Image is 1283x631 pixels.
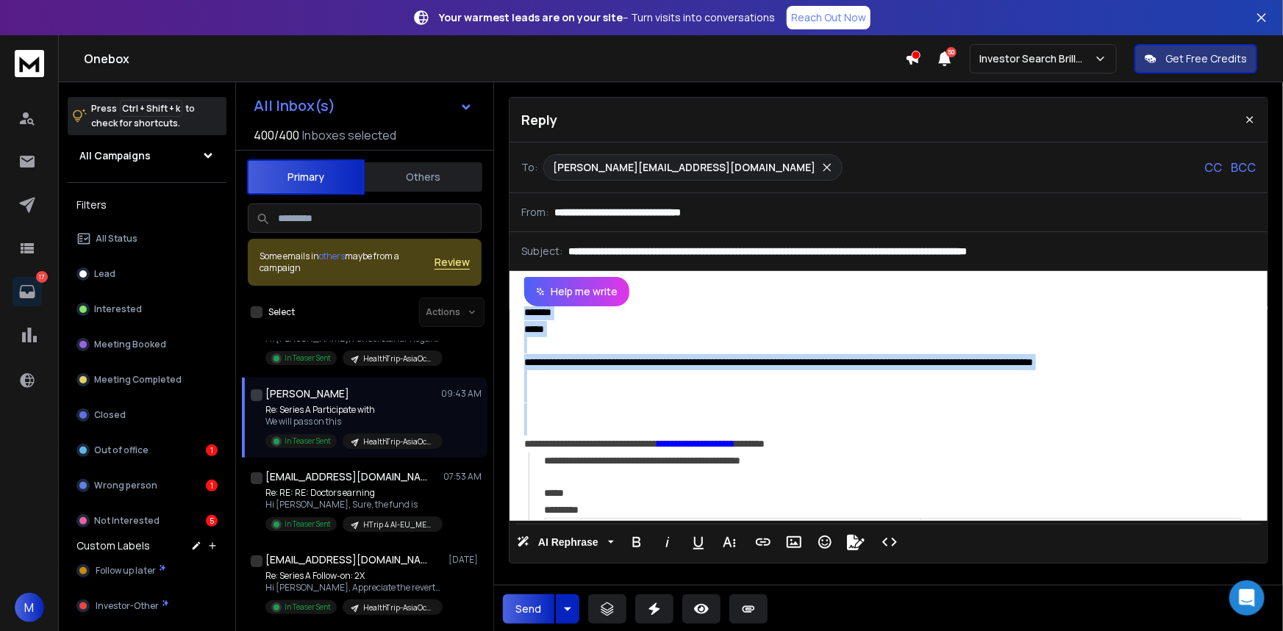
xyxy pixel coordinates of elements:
span: 400 / 400 [254,126,299,144]
button: Emoticons [811,527,839,557]
button: Italic (Ctrl+I) [654,527,682,557]
div: Some emails in maybe from a campaign [260,250,435,274]
div: 1 [206,444,218,456]
button: Meeting Booked [68,330,226,359]
p: HealthTrip-AsiaOceania 3 [363,602,434,613]
button: Closed [68,400,226,430]
h3: Filters [68,195,226,215]
h1: Onebox [84,50,905,68]
button: All Status [68,224,226,253]
div: Open Intercom Messenger [1229,580,1265,616]
p: Hi [PERSON_NAME], Appreciate the revert. Sure! Please [265,582,442,594]
p: From: [521,205,548,220]
p: Wrong person [94,480,157,491]
p: In Teaser Sent [285,436,331,447]
span: Follow up later [96,565,156,577]
button: Lead [68,259,226,289]
button: Get Free Credits [1134,44,1257,73]
p: To: [521,160,537,175]
h3: Inboxes selected [302,126,396,144]
button: Send [503,594,554,624]
p: We will pass on this [265,416,442,428]
button: Interested [68,295,226,324]
p: Investor Search Brillwood [979,51,1094,66]
span: Investor-Other [96,600,159,612]
span: Ctrl + Shift + k [120,100,182,117]
h1: All Campaigns [79,148,151,163]
p: Not Interested [94,515,160,527]
p: CC [1204,159,1222,176]
strong: Your warmest leads are on your site [439,10,623,24]
button: Review [435,255,470,270]
p: Reply [521,109,557,130]
p: In Teaser Sent [285,602,331,613]
button: Primary [247,159,365,195]
p: Interested [94,303,142,315]
p: BCC [1231,159,1256,176]
button: Others [365,161,482,193]
button: Out of office1 [68,436,226,465]
div: 5 [206,515,218,527]
p: 17 [36,271,48,283]
button: Meeting Completed [68,365,226,394]
p: Meeting Completed [94,374,182,386]
button: Bold (Ctrl+B) [623,527,651,557]
p: Out of office [94,444,149,456]
p: Hi [PERSON_NAME], Sure, the fund is [265,499,442,511]
p: HealthTrip-AsiaOceania 3 [363,436,434,447]
p: Subject: [521,244,562,259]
h1: [PERSON_NAME] [265,386,349,401]
button: Help me write [524,277,629,306]
p: Lead [94,268,115,280]
p: [DATE] [448,554,482,566]
button: All Campaigns [68,141,226,170]
a: Reach Out Now [787,6,871,29]
h1: All Inbox(s) [254,98,335,113]
p: In Teaser Sent [285,519,331,530]
button: Code View [876,527,904,557]
p: Re: RE: RE: Doctors earning [265,487,442,499]
p: HealthTrip-AsiaOceania 3 [363,353,434,364]
button: M [15,593,44,622]
p: Re: Series A Participate with [265,404,442,416]
span: 50 [946,47,957,57]
p: HTrip 4 AI-EU_MENA_Afr [363,519,434,530]
p: 07:53 AM [443,471,482,483]
p: In Teaser Sent [285,353,331,364]
button: Not Interested5 [68,506,226,536]
p: Meeting Booked [94,339,166,350]
button: Signature [842,527,870,557]
div: 1 [206,480,218,491]
p: 09:43 AM [441,388,482,400]
button: Wrong person1 [68,471,226,500]
button: Investor-Other [68,591,226,621]
label: Select [268,306,295,318]
button: AI Rephrase [514,527,617,557]
p: Reach Out Now [791,10,866,25]
h1: [EMAIL_ADDRESS][DOMAIN_NAME] [265,552,427,567]
a: 17 [12,277,42,306]
button: Follow up later [68,556,226,585]
p: Get Free Credits [1165,51,1247,66]
p: [PERSON_NAME][EMAIL_ADDRESS][DOMAIN_NAME] [553,160,815,175]
h1: [EMAIL_ADDRESS][DOMAIN_NAME] [265,469,427,484]
span: AI Rephrase [535,536,601,549]
p: Closed [94,409,126,421]
img: logo [15,50,44,77]
p: – Turn visits into conversations [439,10,775,25]
span: others [319,250,345,262]
p: Re: Series A Follow-on: 2X [265,570,442,582]
button: Insert Image (Ctrl+P) [780,527,808,557]
p: All Status [96,233,137,245]
p: Press to check for shortcuts. [91,101,195,131]
h3: Custom Labels [76,538,150,553]
button: Underline (Ctrl+U) [685,527,712,557]
button: All Inbox(s) [242,91,485,120]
